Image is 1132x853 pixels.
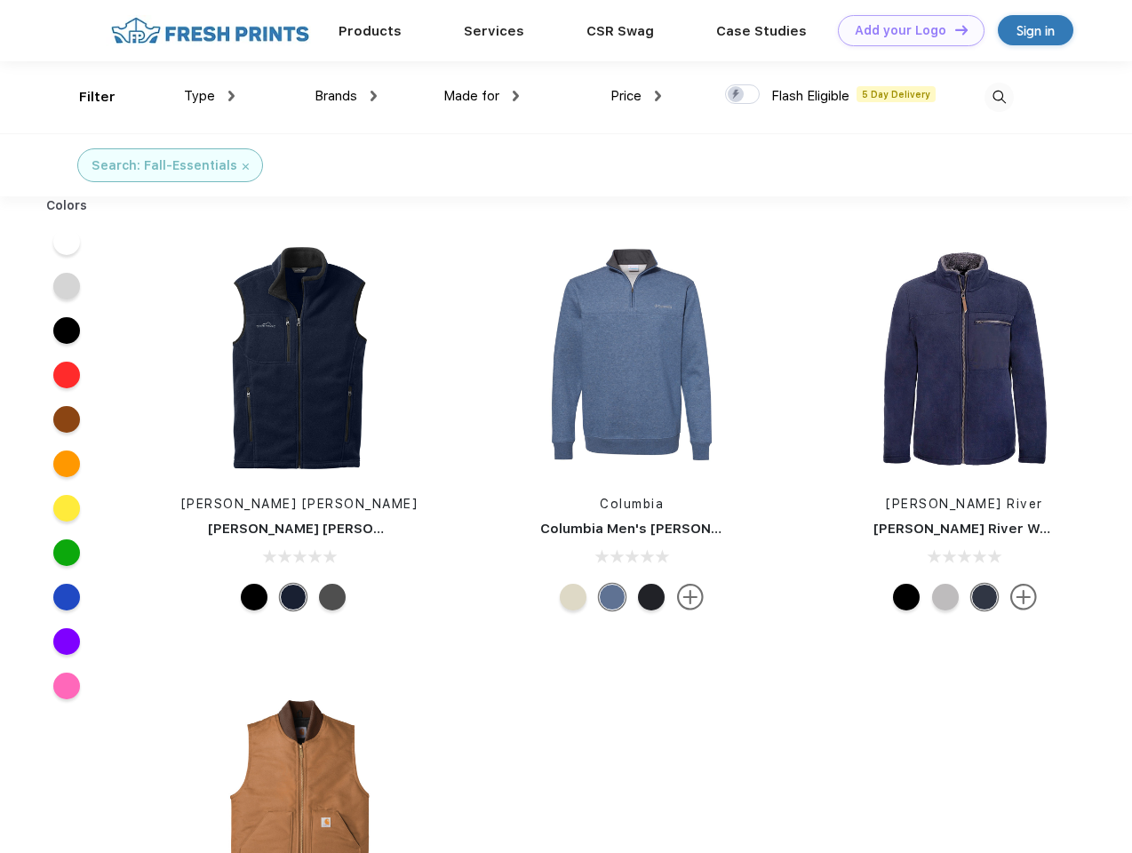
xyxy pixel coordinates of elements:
img: func=resize&h=266 [847,241,1083,477]
img: dropdown.png [655,91,661,101]
span: Type [184,88,215,104]
div: Black [638,584,665,610]
div: Search: Fall-Essentials [92,156,237,175]
a: [PERSON_NAME] River [886,497,1043,511]
div: Colors [33,196,101,215]
a: [PERSON_NAME] [PERSON_NAME] [181,497,419,511]
span: Brands [315,88,357,104]
img: dropdown.png [228,91,235,101]
a: Products [339,23,402,39]
div: Filter [79,87,116,108]
div: Navy [971,584,998,610]
div: Grey Steel [319,584,346,610]
div: River Blue Navy [280,584,307,610]
img: more.svg [1010,584,1037,610]
div: Black [893,584,920,610]
div: Sign in [1016,20,1055,41]
div: Light-Grey [932,584,959,610]
span: Flash Eligible [771,88,849,104]
img: func=resize&h=266 [181,241,418,477]
div: Oatmeal Heather [560,584,586,610]
img: more.svg [677,584,704,610]
span: 5 Day Delivery [857,86,936,102]
img: fo%20logo%202.webp [106,15,315,46]
div: Black [241,584,267,610]
a: Sign in [998,15,1073,45]
img: DT [955,25,968,35]
span: Price [610,88,642,104]
img: filter_cancel.svg [243,163,249,170]
div: Carbon Heather [599,584,626,610]
img: func=resize&h=266 [514,241,750,477]
img: desktop_search.svg [985,83,1014,112]
img: dropdown.png [513,91,519,101]
div: Add your Logo [855,23,946,38]
span: Made for [443,88,499,104]
a: Columbia Men's [PERSON_NAME] Mountain Half-Zip Sweater [540,521,947,537]
img: dropdown.png [371,91,377,101]
a: [PERSON_NAME] [PERSON_NAME] Fleece Vest [208,521,519,537]
a: Columbia [600,497,664,511]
